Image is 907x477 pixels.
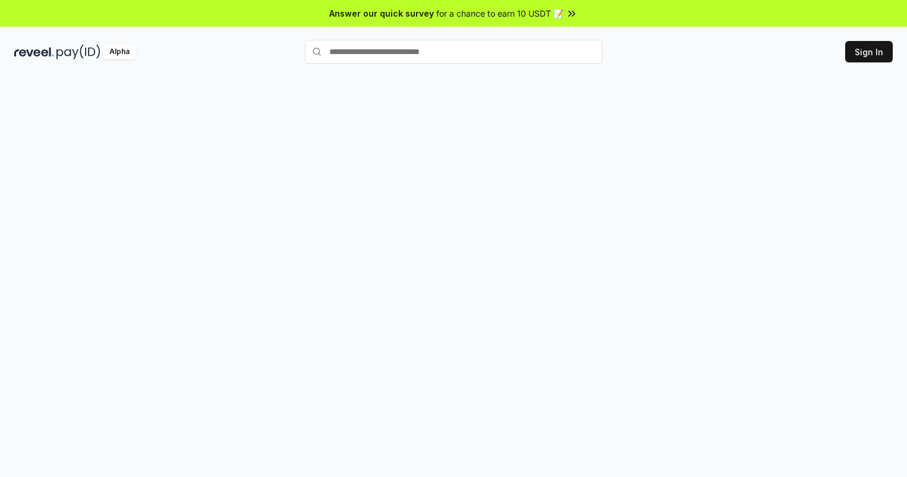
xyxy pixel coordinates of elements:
span: Answer our quick survey [329,7,434,20]
img: reveel_dark [14,45,54,59]
img: pay_id [56,45,100,59]
span: for a chance to earn 10 USDT 📝 [436,7,563,20]
div: Alpha [103,45,136,59]
button: Sign In [845,41,893,62]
